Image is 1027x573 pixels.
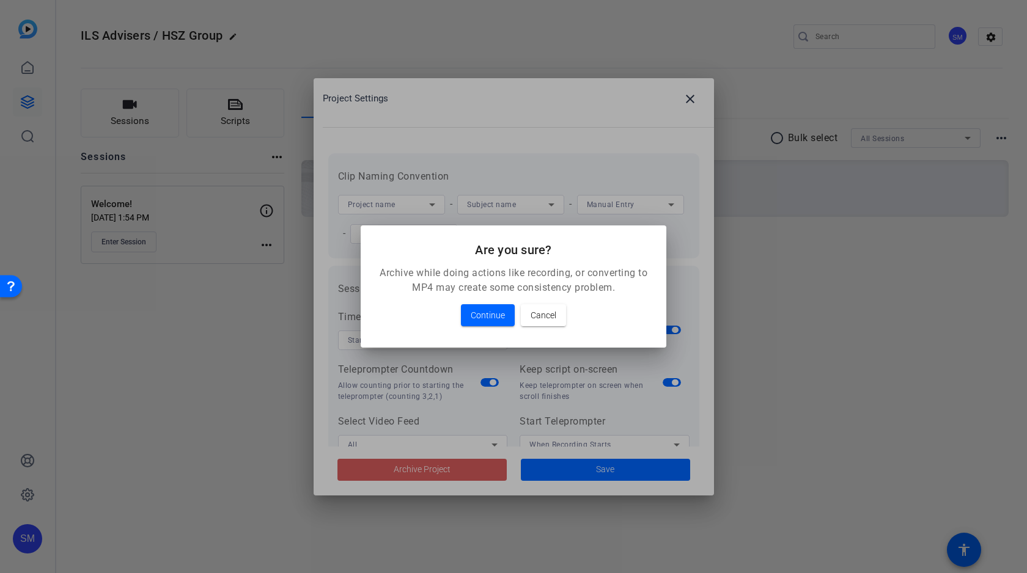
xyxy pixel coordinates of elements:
button: Continue [461,304,515,326]
h2: Are you sure? [375,240,652,260]
button: Cancel [521,304,566,326]
span: Continue [471,308,505,323]
span: Cancel [531,308,556,323]
p: Archive while doing actions like recording, or converting to MP4 may create some consistency prob... [375,266,652,295]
